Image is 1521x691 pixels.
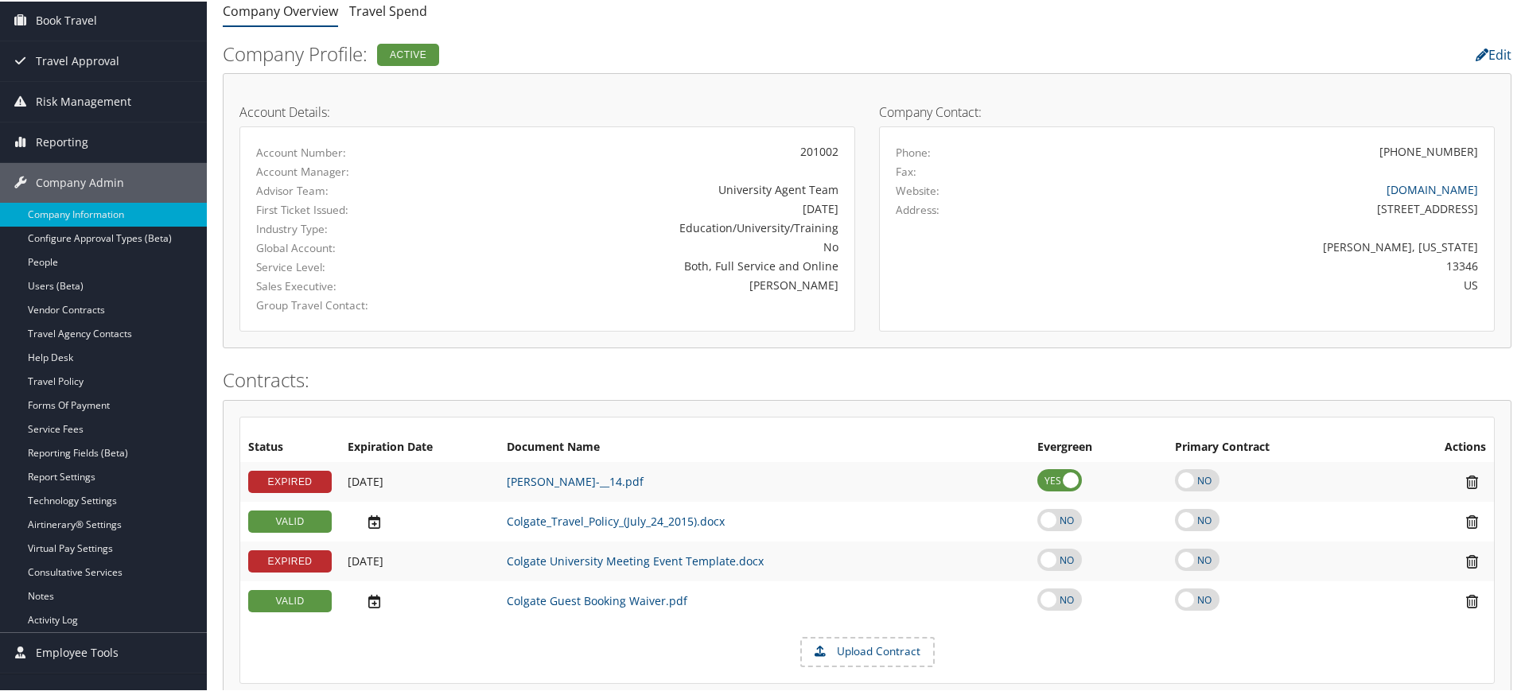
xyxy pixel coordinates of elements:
div: No [458,237,838,254]
div: Add/Edit Date [348,512,491,529]
label: Fax: [896,162,916,178]
label: Account Number: [256,143,434,159]
span: Company Admin [36,161,124,201]
span: Employee Tools [36,631,119,671]
th: Document Name [499,432,1029,460]
div: [PERSON_NAME], [US_STATE] [1048,237,1479,254]
div: VALID [248,588,332,611]
div: US [1048,275,1479,292]
div: [DATE] [458,199,838,215]
a: Edit [1476,45,1511,62]
div: Education/University/Training [458,218,838,235]
label: Address: [896,200,939,216]
span: Travel Approval [36,40,119,80]
div: Add/Edit Date [348,553,491,567]
label: Global Account: [256,239,434,254]
a: Colgate_Travel_Policy_(July_24_2015).docx [507,512,725,527]
div: University Agent Team [458,180,838,196]
span: Reporting [36,121,88,161]
th: Expiration Date [340,432,499,460]
label: Group Travel Contact: [256,296,434,312]
div: EXPIRED [248,469,332,491]
div: VALID [248,509,332,531]
th: Actions [1383,432,1494,460]
th: Primary Contract [1167,432,1382,460]
a: Travel Spend [349,1,427,18]
label: Sales Executive: [256,277,434,293]
label: First Ticket Issued: [256,200,434,216]
i: Remove Contract [1458,552,1486,569]
a: Colgate Guest Booking Waiver.pdf [507,592,687,607]
div: Add/Edit Date [348,592,491,608]
label: Website: [896,181,939,197]
label: Phone: [896,143,931,159]
a: Colgate University Meeting Event Template.docx [507,552,764,567]
i: Remove Contract [1458,592,1486,608]
span: [DATE] [348,552,383,567]
h4: Account Details: [239,104,855,117]
label: Advisor Team: [256,181,434,197]
h2: Contracts: [223,365,1511,392]
th: Evergreen [1029,432,1167,460]
label: Account Manager: [256,162,434,178]
div: Active [377,42,439,64]
i: Remove Contract [1458,512,1486,529]
th: Status [240,432,340,460]
div: 13346 [1048,256,1479,273]
span: Risk Management [36,80,131,120]
div: EXPIRED [248,549,332,571]
h2: Company Profile: [223,39,1074,66]
i: Remove Contract [1458,472,1486,489]
label: Service Level: [256,258,434,274]
div: Add/Edit Date [348,473,491,487]
a: Company Overview [223,1,338,18]
div: [PHONE_NUMBER] [1379,142,1478,158]
div: [STREET_ADDRESS] [1048,199,1479,215]
span: [DATE] [348,472,383,487]
div: 201002 [458,142,838,158]
a: [DOMAIN_NAME] [1387,181,1478,196]
div: [PERSON_NAME] [458,275,838,292]
label: Industry Type: [256,219,434,235]
h4: Company Contact: [879,104,1495,117]
a: [PERSON_NAME]-__14.pdf [507,472,644,487]
div: Both, Full Service and Online [458,256,838,273]
label: Upload Contract [802,637,933,664]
